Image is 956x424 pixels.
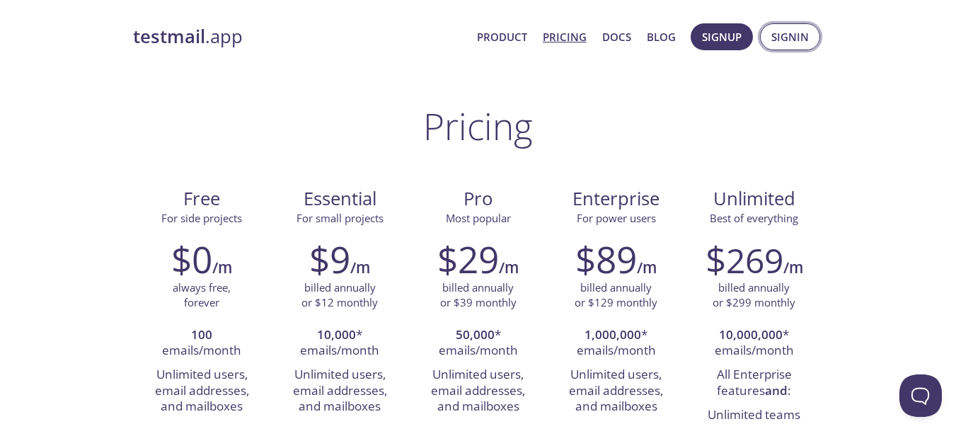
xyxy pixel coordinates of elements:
[446,211,511,225] span: Most popular
[713,280,795,311] p: billed annually or $299 monthly
[212,256,232,280] h6: /m
[691,23,753,50] button: Signup
[420,363,536,419] li: Unlimited users, email addresses, and mailboxes
[558,187,674,211] span: Enterprise
[713,186,795,211] span: Unlimited
[301,280,378,311] p: billed annually or $12 monthly
[584,326,641,343] strong: 1,000,000
[499,256,519,280] h6: /m
[171,238,212,280] h2: $0
[420,323,536,364] li: * emails/month
[420,187,536,211] span: Pro
[765,382,788,399] strong: and
[783,256,803,280] h6: /m
[437,238,499,280] h2: $29
[577,211,656,225] span: For power users
[899,374,942,417] iframe: Help Scout Beacon - Open
[282,363,398,419] li: Unlimited users, email addresses, and mailboxes
[317,326,356,343] strong: 10,000
[543,28,587,46] a: Pricing
[558,323,674,364] li: * emails/month
[144,187,260,211] span: Free
[296,211,384,225] span: For small projects
[696,363,812,403] li: All Enterprise features :
[423,105,533,147] h1: Pricing
[647,28,676,46] a: Blog
[719,326,783,343] strong: 10,000,000
[696,323,812,364] li: * emails/month
[558,363,674,419] li: Unlimited users, email addresses, and mailboxes
[637,256,657,280] h6: /m
[602,28,631,46] a: Docs
[477,28,527,46] a: Product
[726,237,783,283] span: 269
[282,187,398,211] span: Essential
[282,323,398,364] li: * emails/month
[133,24,205,49] strong: testmail
[133,25,466,49] a: testmail.app
[456,326,495,343] strong: 50,000
[575,280,657,311] p: billed annually or $129 monthly
[191,326,212,343] strong: 100
[710,211,798,225] span: Best of everything
[144,323,260,364] li: emails/month
[575,238,637,280] h2: $89
[440,280,517,311] p: billed annually or $39 monthly
[350,256,370,280] h6: /m
[173,280,231,311] p: always free, forever
[144,363,260,419] li: Unlimited users, email addresses, and mailboxes
[702,28,742,46] span: Signup
[309,238,350,280] h2: $9
[760,23,820,50] button: Signin
[706,238,783,280] h2: $
[161,211,242,225] span: For side projects
[771,28,809,46] span: Signin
